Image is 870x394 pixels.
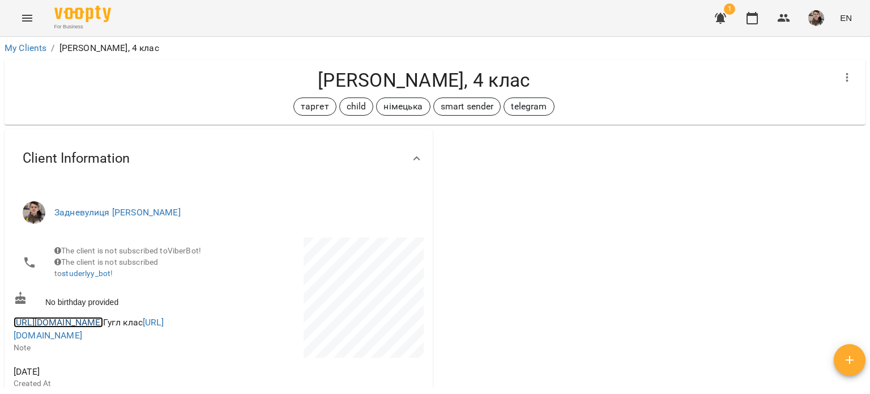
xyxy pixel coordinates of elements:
[441,100,494,113] p: smart sender
[504,98,554,116] div: telegram
[433,98,501,116] div: smart sender
[23,201,45,224] img: Задневулиця Кирило Владиславович
[808,10,824,26] img: fc1e08aabc335e9c0945016fe01e34a0.jpg
[376,98,430,116] div: німецька
[5,129,433,188] div: Client Information
[293,98,336,116] div: таргет
[54,257,158,278] span: The client is not subscribed to !
[23,150,130,167] span: Client Information
[724,3,735,15] span: 1
[511,100,547,113] p: telegram
[383,100,423,113] p: німецька
[54,207,181,218] a: Задневулиця [PERSON_NAME]
[5,43,46,53] a: My Clients
[54,6,111,22] img: Voopty Logo
[14,69,834,92] h4: [PERSON_NAME], 4 клас
[59,41,159,55] p: [PERSON_NAME], 4 клас
[835,7,856,28] button: EN
[11,289,219,310] div: No birthday provided
[301,100,329,113] p: таргет
[14,317,103,328] a: [URL][DOMAIN_NAME]
[54,246,201,255] span: The client is not subscribed to ViberBot!
[14,342,216,354] p: Note
[14,365,216,379] span: [DATE]
[5,41,865,55] nav: breadcrumb
[840,12,852,24] span: EN
[51,41,54,55] li: /
[14,378,216,389] p: Created At
[14,317,164,341] span: Гугл клас
[62,269,110,278] a: studerlyy_bot
[14,5,41,32] button: Menu
[339,98,374,116] div: child
[54,23,111,31] span: For Business
[347,100,366,113] p: child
